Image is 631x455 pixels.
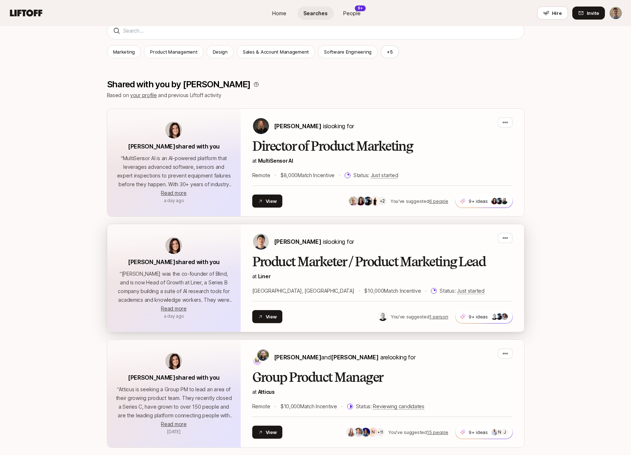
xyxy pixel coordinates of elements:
[252,255,512,269] h2: Product Marketer / Product Marketing Lead
[107,91,524,100] p: Based on and previous Liftoff activity
[609,7,622,20] button: Ben Levinson
[261,7,298,20] a: Home
[161,305,186,312] span: Read more
[165,122,182,138] img: avatar-url
[429,198,448,204] u: 6 people
[252,287,354,295] p: [GEOGRAPHIC_DATA], [GEOGRAPHIC_DATA]
[358,5,363,11] p: 9+
[377,429,383,436] p: +11
[274,354,321,361] span: [PERSON_NAME]
[258,158,293,164] a: MultiSensor AI
[252,272,512,281] p: at
[274,237,354,246] p: is looking for
[128,143,220,150] span: [PERSON_NAME] shared with you
[496,313,503,320] img: 67cc61c9_22f1_4be6_9cd9_505b1c181cd7.jpg
[455,310,513,323] button: 9+ ideas
[491,198,498,204] img: 6202ba9f_8ff6_42d5_aba3_edb480f28048.jpg
[491,313,498,320] img: 0369fd0f_b56e_4e26_acbe_dcc6ec67d36a.jpg
[371,197,379,205] img: 5a5a68b4_f9ee_4521_bb8e_94e11f8f6aac.jpg
[501,313,508,320] img: 511a2d75_304b_41b0_a2b2_6df7ff61437c.jpg
[303,9,328,17] span: Searches
[164,313,184,319] span: August 21, 2025 7:03am
[252,402,270,411] p: Remote
[281,402,337,411] p: $10,000 Match Incentive
[252,171,270,180] p: Remote
[258,273,271,279] a: Liner
[427,429,448,435] u: 15 people
[274,352,416,362] p: are looking for
[161,189,186,197] button: Read more
[252,310,283,323] button: View
[552,9,562,17] span: Hire
[253,118,269,134] img: Jenna Hannon
[324,48,371,55] p: Software Engineering
[491,429,498,435] img: f680c3e9_3d74_41db_871f_37025dac2e35.jpg
[537,7,568,20] button: Hire
[107,79,251,89] p: Shared with you by [PERSON_NAME]
[378,312,387,321] img: 0369fd0f_b56e_4e26_acbe_dcc6ec67d36a.jpg
[354,428,363,437] img: a3934f0a_e8ba_4687_a323_af1cb48dcdef.jpg
[361,428,370,437] img: 90eded78_8763_4b90_886d_1866ab3d7947.jpg
[391,314,429,320] span: You've suggested
[116,270,232,304] p: “ [PERSON_NAME] was the co-founder of Blind, and is now Head of Growth at Liner, a Series B compa...
[213,48,228,55] p: Design
[274,121,354,131] p: is looking for
[371,428,375,437] p: N
[496,198,503,204] img: 67cc61c9_22f1_4be6_9cd9_505b1c181cd7.jpg
[150,48,197,55] div: Product Management
[252,195,283,208] button: View
[469,429,488,436] p: 9+ ideas
[161,421,186,427] span: Read more
[128,258,220,266] span: [PERSON_NAME] shared with you
[274,238,321,245] span: [PERSON_NAME]
[371,172,398,179] span: Just started
[165,353,182,370] img: avatar-url
[165,237,182,254] img: avatar-url
[356,197,365,205] img: 6202ba9f_8ff6_42d5_aba3_edb480f28048.jpg
[349,197,358,205] img: 003a67db_cd52_431a_bdd9_1ec27d737efd.jpg
[116,154,232,189] p: “ MultiSensor AI is an AI-powered platform that leverages advanced software, sensors and expert i...
[503,428,506,437] p: J
[587,9,599,17] span: Invite
[161,304,186,313] button: Read more
[572,7,605,20] button: Invite
[167,429,180,434] span: August 12, 2025 7:42am
[498,428,501,437] p: N
[380,197,385,205] p: +2
[381,45,399,58] button: +5
[610,7,622,19] img: Ben Levinson
[253,234,269,250] img: Kyum Kim
[258,389,275,395] a: Atticus
[123,26,518,35] input: Search...
[243,48,309,55] p: Sales & Account Management
[353,171,398,180] p: Status:
[113,48,135,55] p: Marketing
[331,354,378,361] span: [PERSON_NAME]
[252,156,512,165] p: at
[347,428,356,437] img: e678d282_1e5f_4bfd_a753_4e2f56d8a85a.jpg
[356,402,424,411] p: Status:
[130,92,157,98] a: your profile
[364,287,421,295] p: $10,000 Match Incentive
[469,313,488,320] p: 9+ ideas
[457,288,485,294] span: Just started
[161,190,186,196] span: Read more
[255,356,259,365] p: M
[281,171,335,180] p: $8,000 Match Incentive
[128,374,220,381] span: [PERSON_NAME] shared with you
[373,403,424,410] span: Reviewing candidates
[343,9,361,17] span: People
[501,198,508,204] img: ee0df8de_f468_4581_8995_e8d68dccc983.jpg
[364,197,372,205] img: 67cc61c9_22f1_4be6_9cd9_505b1c181cd7.jpg
[161,420,186,429] button: Read more
[252,139,512,154] h2: Director of Product Marketing
[252,388,512,396] p: at
[252,426,283,439] button: View
[257,349,269,361] img: Ben Abrahams
[272,9,286,17] span: Home
[252,370,512,385] h2: Group Product Manager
